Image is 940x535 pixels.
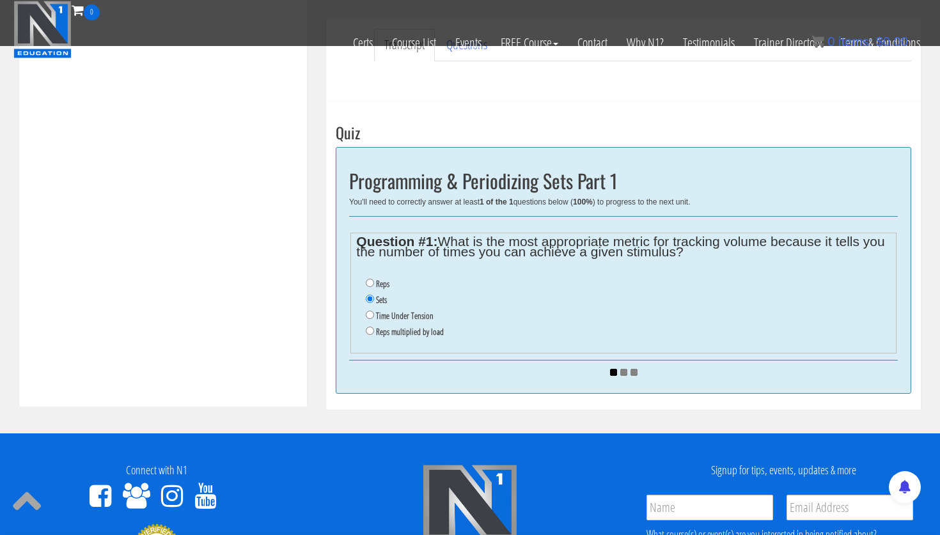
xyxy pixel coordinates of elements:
[831,20,930,65] a: Terms & Conditions
[356,236,890,257] legend: What is the most appropriate metric for tracking volume because it tells you the number of times ...
[376,295,387,305] label: Sets
[636,464,930,477] h4: Signup for tips, events, updates & more
[573,198,593,206] b: 100%
[336,124,911,141] h3: Quiz
[646,495,773,520] input: Name
[876,35,908,49] bdi: 0.00
[838,35,872,49] span: items:
[343,20,382,65] a: Certs
[787,495,913,520] input: Email Address
[617,20,673,65] a: Why N1?
[376,311,434,321] label: Time Under Tension
[72,1,100,19] a: 0
[876,35,883,49] span: $
[811,35,908,49] a: 0 items: $0.00
[744,20,831,65] a: Trainer Directory
[610,369,638,376] img: ajax_loader.gif
[568,20,617,65] a: Contact
[827,35,834,49] span: 0
[491,20,568,65] a: FREE Course
[84,4,100,20] span: 0
[480,198,513,206] b: 1 of the 1
[356,234,437,249] strong: Question #1:
[349,170,898,191] h2: Programming & Periodizing Sets Part 1
[10,464,304,477] h4: Connect with N1
[376,279,389,289] label: Reps
[673,20,744,65] a: Testimonials
[811,35,824,48] img: icon11.png
[382,20,446,65] a: Course List
[446,20,491,65] a: Events
[349,198,898,206] div: You'll need to correctly answer at least questions below ( ) to progress to the next unit.
[13,1,72,58] img: n1-education
[376,327,444,337] label: Reps multiplied by load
